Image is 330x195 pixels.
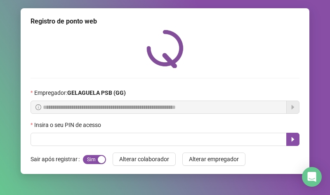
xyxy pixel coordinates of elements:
[290,136,296,143] span: caret-right
[189,155,239,164] span: Alterar empregador
[67,89,126,96] strong: GELAGUELA PSB (GG)
[31,120,106,129] label: Insira o seu PIN de acesso
[119,155,169,164] span: Alterar colaborador
[113,153,176,166] button: Alterar colaborador
[146,30,184,68] img: QRPoint
[31,153,83,166] label: Sair após registrar
[35,104,41,110] span: info-circle
[34,88,126,97] span: Empregador :
[302,167,322,187] div: Open Intercom Messenger
[182,153,245,166] button: Alterar empregador
[31,16,299,26] div: Registro de ponto web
